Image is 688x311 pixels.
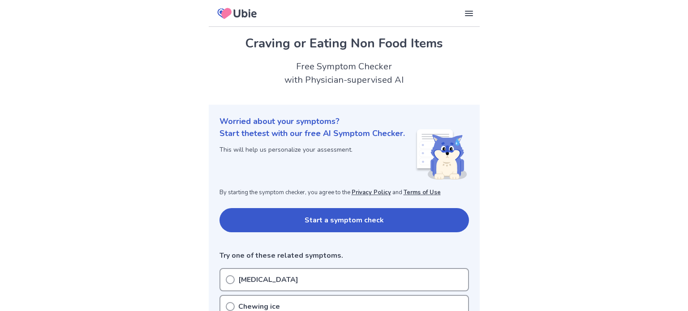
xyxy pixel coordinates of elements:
[219,145,405,154] p: This will help us personalize your assessment.
[352,188,391,196] a: Privacy Policy
[219,128,405,140] p: Start the test with our free AI Symptom Checker.
[415,129,467,179] img: Shiba
[209,60,480,87] h2: Free Symptom Checker with Physician-supervised AI
[238,274,298,285] p: [MEDICAL_DATA]
[219,34,469,53] h1: Craving or Eating Non Food Items
[219,250,469,261] p: Try one of these related symptoms.
[404,188,441,196] a: Terms of Use
[219,208,469,232] button: Start a symptom check
[219,115,469,128] p: Worried about your symptoms?
[219,188,469,197] p: By starting the symptom checker, you agree to the and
